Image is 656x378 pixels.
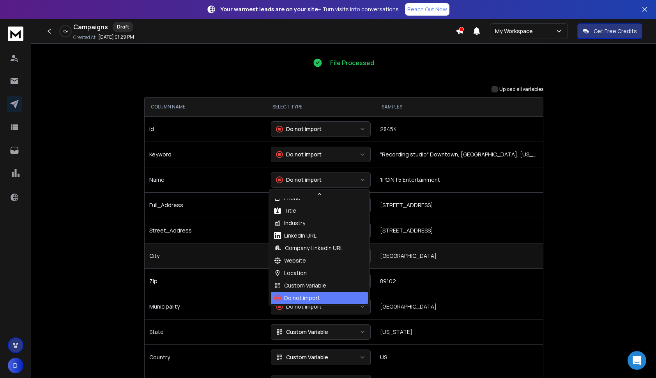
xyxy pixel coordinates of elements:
td: US [375,344,543,370]
p: – Turn visits into conversations [221,5,399,13]
div: Open Intercom Messenger [628,351,646,370]
div: Custom Variable [274,282,326,289]
img: logo [8,27,23,41]
p: File Processed [330,58,374,67]
div: Do not import [276,151,322,158]
td: Municipality [145,294,267,319]
p: Created At: [73,34,97,41]
span: D [8,358,23,373]
div: Do not import [274,294,320,302]
div: Custom Variable [276,328,328,336]
td: Full_Address [145,192,267,218]
h1: Campaigns [73,22,108,32]
th: SELECT TYPE [266,98,375,116]
td: [US_STATE] [375,319,543,344]
td: [GEOGRAPHIC_DATA] [375,294,543,319]
div: LinkedIn URL [274,232,317,240]
div: Do not import [276,125,322,133]
p: Get Free Credits [594,27,637,35]
div: Title [274,207,296,215]
td: id [145,116,267,142]
div: Industry [274,219,305,227]
div: Draft [113,22,133,32]
td: [GEOGRAPHIC_DATA] [375,243,543,268]
td: [STREET_ADDRESS] [375,192,543,218]
th: COLUMN NAME [145,98,267,116]
th: SAMPLES [375,98,543,116]
p: My Workspace [495,27,536,35]
label: Upload all variables [499,86,543,92]
td: "Recording studio" Downtown, [GEOGRAPHIC_DATA], [US_STATE] [375,142,543,167]
p: 0 % [64,29,68,34]
td: 89102 [375,268,543,294]
td: Keyword [145,142,267,167]
p: Reach Out Now [407,5,447,13]
td: City [145,243,267,268]
div: Do not import [276,303,322,311]
div: Website [274,257,306,264]
td: [STREET_ADDRESS] [375,218,543,243]
div: Do not import [276,176,322,184]
div: Company LinkedIn URL [274,244,343,252]
td: State [145,319,267,344]
td: Country [145,344,267,370]
td: Street_Address [145,218,267,243]
strong: Your warmest leads are on your site [221,5,318,13]
td: 1POINT5 Entertainment [375,167,543,192]
td: Name [145,167,267,192]
td: Zip [145,268,267,294]
div: Location [274,269,307,277]
td: 28454 [375,116,543,142]
div: Custom Variable [276,353,328,361]
p: [DATE] 01:29 PM [98,34,134,40]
